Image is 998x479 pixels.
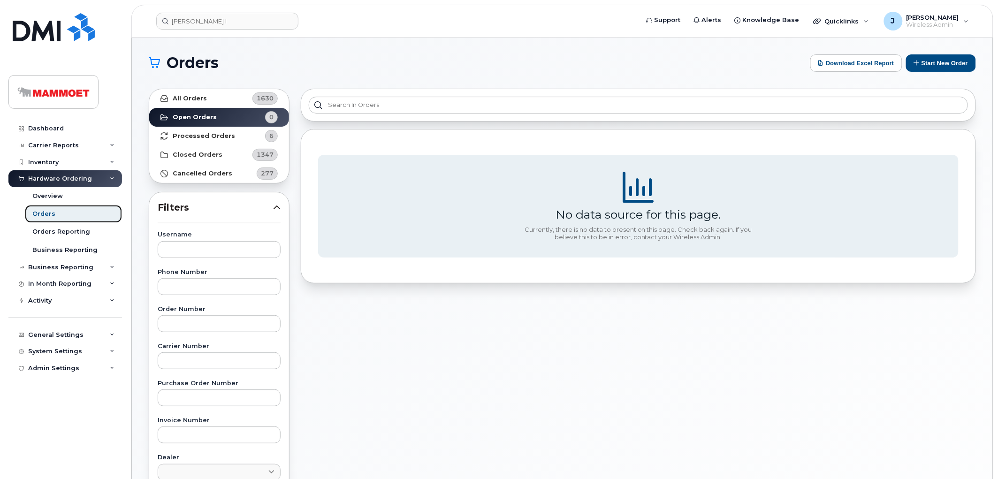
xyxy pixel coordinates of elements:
[906,54,976,72] button: Start New Order
[158,201,273,214] span: Filters
[158,306,281,312] label: Order Number
[158,343,281,350] label: Carrier Number
[158,232,281,238] label: Username
[149,145,289,164] a: Closed Orders1347
[173,132,235,140] strong: Processed Orders
[149,127,289,145] a: Processed Orders6
[309,97,968,114] input: Search in orders
[269,131,274,140] span: 6
[149,164,289,183] a: Cancelled Orders277
[257,150,274,159] span: 1347
[158,455,281,461] label: Dealer
[556,207,721,221] div: No data source for this page.
[521,226,756,241] div: Currently, there is no data to present on this page. Check back again. If you believe this to be ...
[149,108,289,127] a: Open Orders0
[957,438,991,472] iframe: Messenger Launcher
[158,418,281,424] label: Invoice Number
[810,54,902,72] button: Download Excel Report
[158,380,281,387] label: Purchase Order Number
[261,169,274,178] span: 277
[173,114,217,121] strong: Open Orders
[149,89,289,108] a: All Orders1630
[173,95,207,102] strong: All Orders
[167,56,219,70] span: Orders
[173,151,222,159] strong: Closed Orders
[173,170,232,177] strong: Cancelled Orders
[158,269,281,275] label: Phone Number
[257,94,274,103] span: 1630
[269,113,274,122] span: 0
